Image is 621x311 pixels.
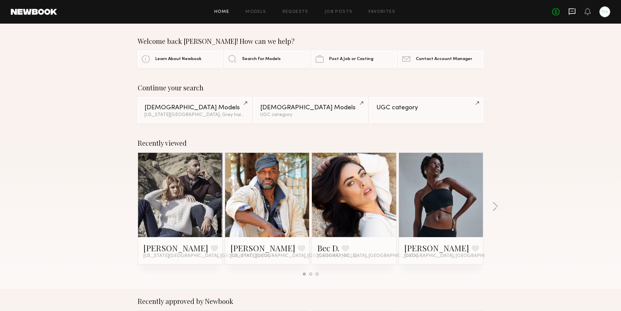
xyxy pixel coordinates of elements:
a: Learn About Newbook [138,51,223,67]
span: Learn About Newbook [155,57,201,61]
div: [DEMOGRAPHIC_DATA] Models [144,105,245,111]
div: Recently viewed [138,139,483,147]
a: Job Posts [325,10,353,14]
span: Contact Account Manager [416,57,472,61]
span: [US_STATE][GEOGRAPHIC_DATA], [GEOGRAPHIC_DATA] [143,253,270,259]
a: Search For Models [224,51,309,67]
a: [PERSON_NAME] [404,243,469,253]
span: [GEOGRAPHIC_DATA], [GEOGRAPHIC_DATA] [317,253,418,259]
a: Contact Account Manager [398,51,483,67]
div: UGC category [376,105,477,111]
a: Bec D. [317,243,339,253]
a: [PERSON_NAME] [231,243,295,253]
div: Welcome back [PERSON_NAME]! How can we help? [138,37,483,45]
span: [GEOGRAPHIC_DATA], [GEOGRAPHIC_DATA] [404,253,505,259]
div: [DEMOGRAPHIC_DATA] Models [260,105,360,111]
div: Recently approved by Newbook [138,297,483,305]
a: UGC category [370,97,483,123]
a: [DEMOGRAPHIC_DATA] Models[US_STATE][GEOGRAPHIC_DATA], Grey hair&1other filter [138,97,251,123]
span: [US_STATE][GEOGRAPHIC_DATA], [GEOGRAPHIC_DATA] [231,253,357,259]
span: Post A Job or Casting [329,57,373,61]
a: Favorites [369,10,395,14]
a: Models [245,10,266,14]
div: Continue your search [138,84,483,92]
a: Post A Job or Casting [312,51,397,67]
a: Home [214,10,230,14]
a: [PERSON_NAME] [143,243,208,253]
a: [DEMOGRAPHIC_DATA] ModelsUGC category [253,97,367,123]
span: Search For Models [242,57,281,61]
div: [US_STATE][GEOGRAPHIC_DATA], Grey hair [144,113,245,117]
div: UGC category [260,113,360,117]
a: Requests [282,10,308,14]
